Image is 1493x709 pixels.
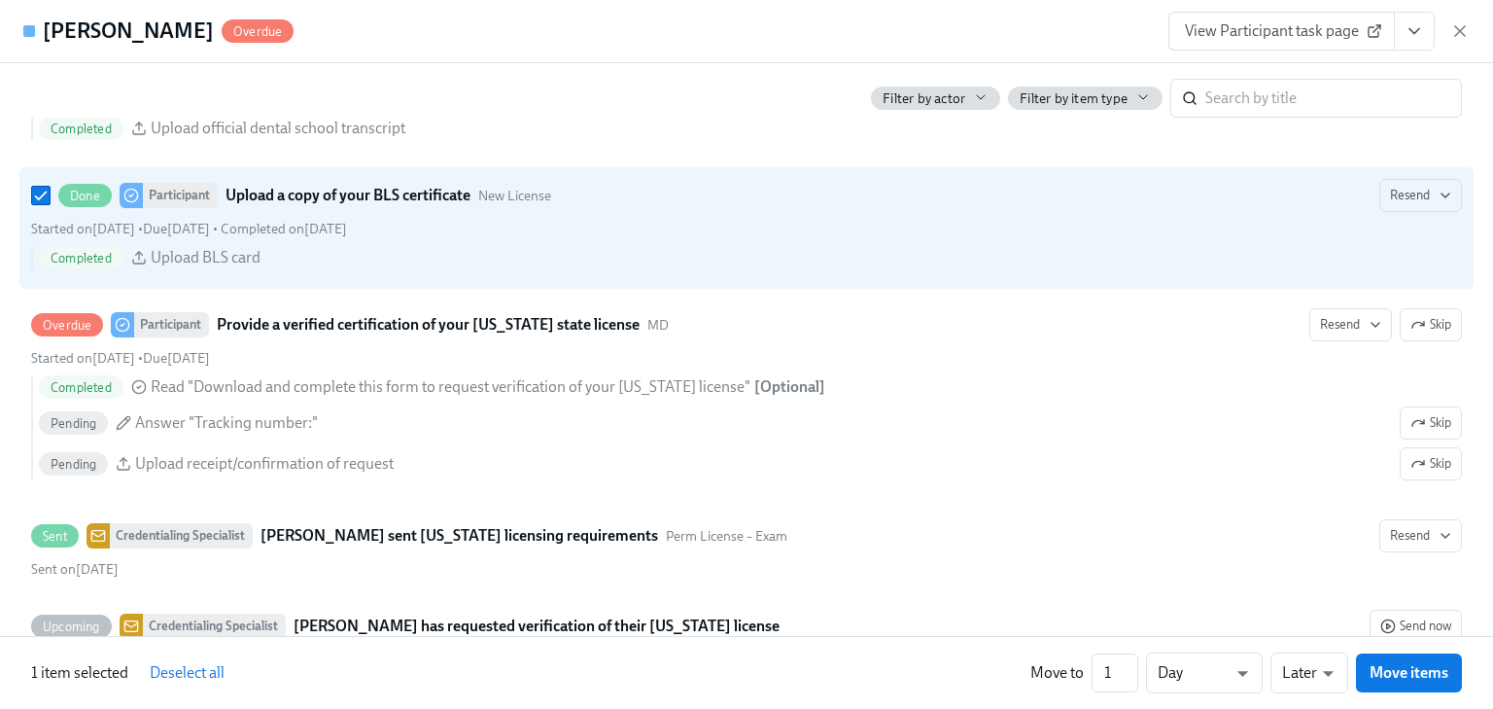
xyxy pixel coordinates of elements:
span: Friday, July 18th 2025, 11:39 pm [31,561,119,578]
div: [ Optional ] [754,376,825,398]
span: Upload BLS card [151,247,260,268]
button: DoneParticipantUpload a copy of your BLS certificateNew LicenseStarted on[DATE] •Due[DATE] • Comp... [1379,179,1462,212]
strong: [PERSON_NAME] has requested verification of their [US_STATE] license [294,615,780,638]
button: UpcomingCredentialing Specialist[PERSON_NAME] has requested verification of their [US_STATE] lice... [1370,610,1462,643]
button: View task page [1394,12,1435,51]
button: Filter by item type [1008,87,1163,110]
strong: Provide a verified certification of your [US_STATE] state license [217,313,640,337]
div: Later [1270,653,1348,693]
span: Due [DATE] [143,221,210,237]
div: • [31,349,210,368]
div: Credentialing Specialist [143,614,286,639]
button: Deselect all [136,654,238,692]
span: View Participant task page [1185,21,1378,41]
span: Upload official dental school transcript [151,118,405,139]
button: Move items [1356,654,1462,692]
span: Resend [1390,186,1451,205]
span: Sent [31,529,79,544]
span: Resend [1390,526,1451,546]
span: Overdue [222,24,294,39]
span: Completed [39,122,123,136]
span: Send now [1380,617,1451,636]
span: Friday, July 18th 2025, 11:39 pm [31,350,135,367]
span: Overdue [31,318,103,333]
span: Monday, August 4th 2025, 10:54 pm [221,221,347,237]
span: Skip [1410,413,1451,433]
p: 1 item selected [31,662,128,684]
span: Resend [1320,315,1381,335]
a: View Participant task page [1168,12,1395,51]
div: Participant [143,183,218,208]
button: OverdueParticipantProvide a verified certification of your [US_STATE] state licenseMDResendSkipSt... [1400,407,1462,440]
span: Read "Download and complete this form to request verification of your [US_STATE] license" [151,376,750,398]
input: Search by title [1205,79,1462,118]
span: Done [58,189,112,203]
span: Upcoming [31,620,112,634]
span: Completed [39,380,123,395]
span: Filter by actor [883,89,965,108]
h4: [PERSON_NAME] [43,17,214,46]
strong: Upload a copy of your BLS certificate [226,184,470,207]
button: Filter by actor [871,87,1000,110]
strong: [PERSON_NAME] sent [US_STATE] licensing requirements [260,524,658,548]
div: Day [1146,653,1263,693]
span: Pending [39,416,108,431]
span: Answer "Tracking number:" [135,412,318,434]
button: SentCredentialing Specialist[PERSON_NAME] sent [US_STATE] licensing requirementsPerm License – Ex... [1379,519,1462,552]
span: Upload receipt/confirmation of request [135,453,394,475]
span: Perm License – Exam [666,527,787,546]
span: Move items [1370,663,1448,683]
span: Friday, August 1st 2025, 10:00 am [143,350,210,367]
span: Completed [39,251,123,266]
span: Skip [1410,315,1451,335]
button: OverdueParticipantProvide a verified certification of your [US_STATE] state licenseMDResendStarte... [1400,308,1462,341]
button: OverdueParticipantProvide a verified certification of your [US_STATE] state licenseMDResendSkipSt... [1400,447,1462,480]
div: • • [31,220,347,238]
span: Filter by item type [1020,89,1128,108]
span: This task uses the "MD" audience [647,316,669,335]
div: Credentialing Specialist [110,523,253,549]
span: Pending [39,457,108,472]
button: OverdueParticipantProvide a verified certification of your [US_STATE] state licenseMDSkipStarted ... [1309,308,1392,341]
div: Move to [1030,662,1084,684]
span: Friday, July 18th 2025, 11:39 pm [31,221,135,237]
span: Deselect all [150,663,225,683]
span: Skip [1410,454,1451,474]
div: Participant [134,312,209,337]
span: New License [478,187,551,205]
